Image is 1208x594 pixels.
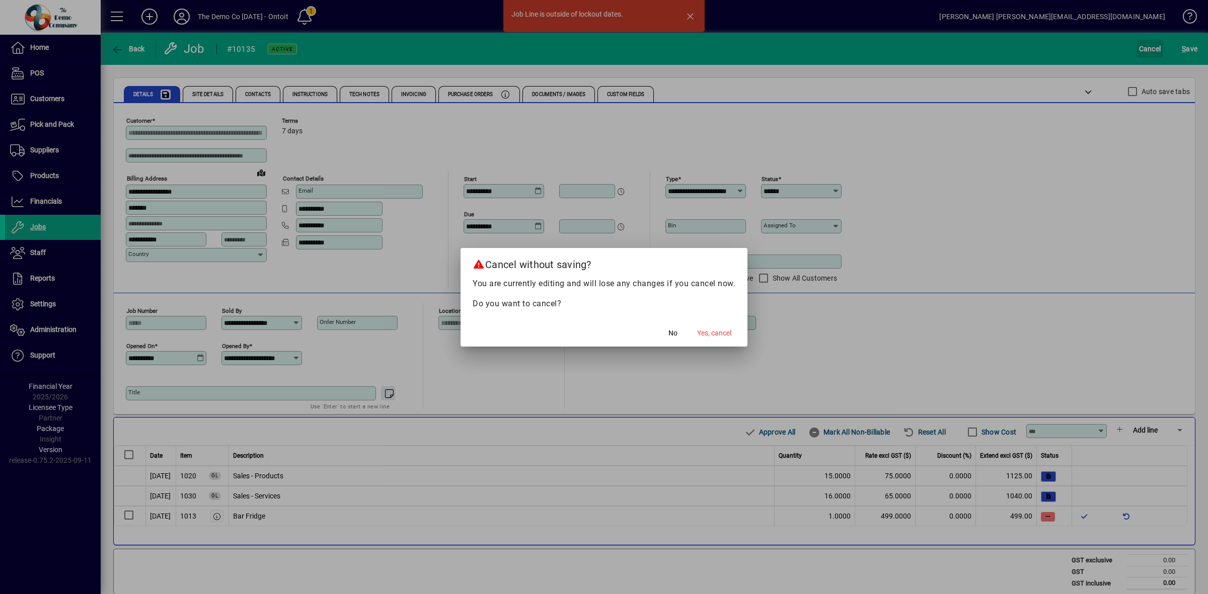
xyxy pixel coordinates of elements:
button: No [657,324,689,343]
span: No [668,328,677,338]
h2: Cancel without saving? [461,248,747,277]
span: Yes, cancel [697,328,731,338]
p: Do you want to cancel? [473,298,735,310]
button: Yes, cancel [693,324,735,343]
p: You are currently editing and will lose any changes if you cancel now. [473,278,735,290]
